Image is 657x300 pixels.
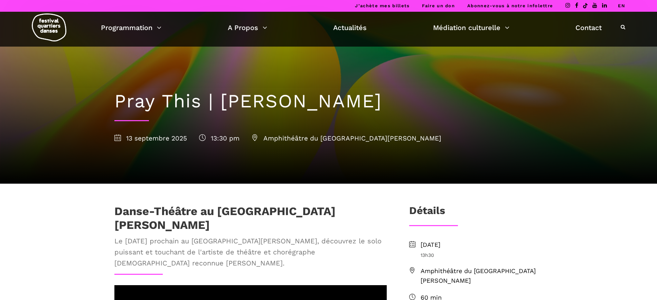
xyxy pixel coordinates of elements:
a: EN [618,3,625,8]
h1: Danse-Théâtre au [GEOGRAPHIC_DATA][PERSON_NAME] [114,204,387,232]
span: 13:30 pm [199,134,240,142]
a: Médiation culturelle [433,22,509,33]
span: 13h30 [421,251,543,259]
span: Amphithéâtre du [GEOGRAPHIC_DATA][PERSON_NAME] [421,266,543,286]
a: J’achète mes billets [355,3,410,8]
h3: Détails [409,204,445,222]
span: Amphithéâtre du [GEOGRAPHIC_DATA][PERSON_NAME] [252,134,441,142]
span: Le [DATE] prochain au [GEOGRAPHIC_DATA][PERSON_NAME], découvrez le solo puissant et touchant de l... [114,235,387,269]
span: 13 septembre 2025 [114,134,187,142]
h1: Pray This | [PERSON_NAME] [114,90,543,113]
a: Faire un don [422,3,455,8]
a: Abonnez-vous à notre infolettre [467,3,553,8]
img: logo-fqd-med [32,13,66,41]
a: Contact [575,22,602,33]
a: Actualités [333,22,367,33]
a: Programmation [101,22,161,33]
a: A Propos [228,22,267,33]
span: [DATE] [421,240,543,250]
